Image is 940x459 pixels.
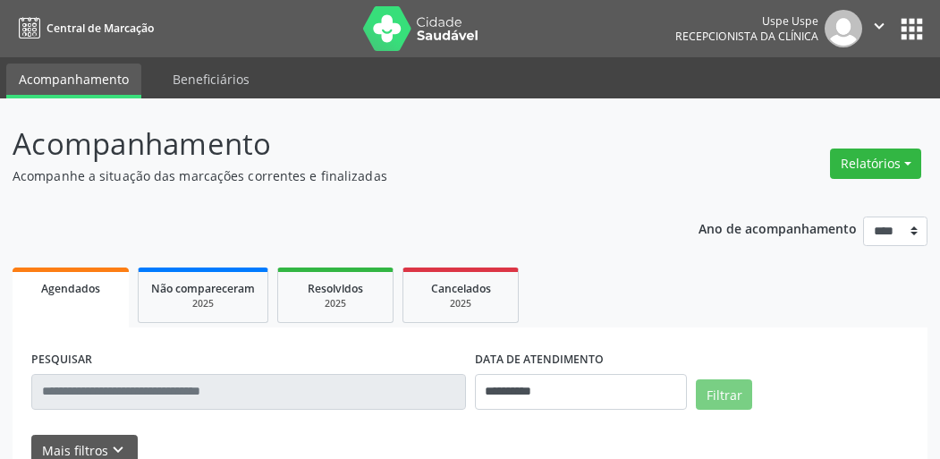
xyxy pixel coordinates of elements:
[696,379,752,410] button: Filtrar
[13,13,154,43] a: Central de Marcação
[6,64,141,98] a: Acompanhamento
[151,281,255,296] span: Não compareceram
[291,297,380,310] div: 2025
[431,281,491,296] span: Cancelados
[47,21,154,36] span: Central de Marcação
[699,217,857,239] p: Ano de acompanhamento
[13,166,653,185] p: Acompanhe a situação das marcações correntes e finalizadas
[151,297,255,310] div: 2025
[475,346,604,374] label: DATA DE ATENDIMENTO
[825,10,862,47] img: img
[862,10,896,47] button: 
[13,122,653,166] p: Acompanhamento
[416,297,505,310] div: 2025
[869,16,889,36] i: 
[896,13,927,45] button: apps
[675,29,818,44] span: Recepcionista da clínica
[830,149,921,179] button: Relatórios
[31,346,92,374] label: PESQUISAR
[160,64,262,95] a: Beneficiários
[308,281,363,296] span: Resolvidos
[41,281,100,296] span: Agendados
[675,13,818,29] div: Uspe Uspe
